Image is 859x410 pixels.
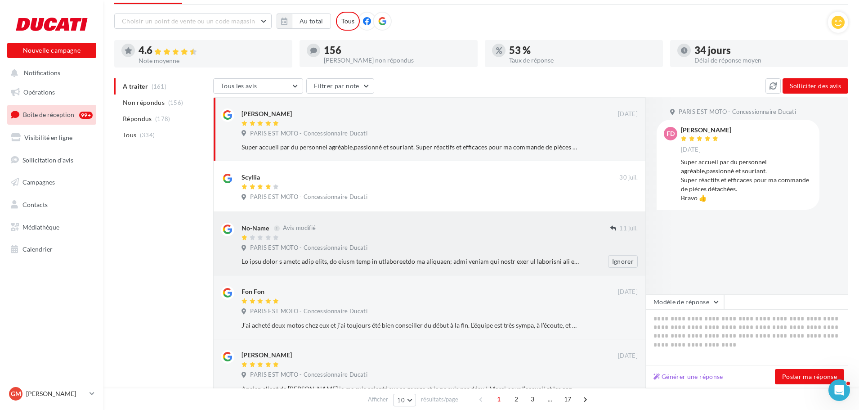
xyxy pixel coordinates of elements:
span: Tous [123,131,136,140]
span: 3 [525,392,540,406]
button: 10 [393,394,416,406]
button: Solliciter des avis [783,78,848,94]
span: (156) [168,99,183,106]
div: [PERSON_NAME] [242,351,292,360]
button: Poster ma réponse [775,369,844,384]
a: Médiathèque [5,218,98,237]
span: Choisir un point de vente ou un code magasin [122,17,255,25]
span: PARIS EST MOTO - Concessionnaire Ducati [679,108,796,116]
span: Répondus [123,114,152,123]
span: PARIS EST MOTO - Concessionnaire Ducati [250,244,367,252]
button: Modèle de réponse [646,294,724,310]
a: Contacts [5,195,98,214]
span: Avis modifié [283,225,316,232]
span: ... [543,392,557,406]
span: [DATE] [618,110,638,118]
div: Note moyenne [139,58,285,64]
div: [PERSON_NAME] non répondus [324,57,470,63]
a: Opérations [5,83,98,102]
span: [DATE] [618,288,638,296]
a: Boîte de réception99+ [5,105,98,124]
div: Super accueil par du personnel agréable,passionné et souriant. Super réactifs et efficaces pour m... [242,143,579,152]
div: Fon Fon [242,287,264,296]
span: résultats/page [421,395,458,404]
div: J’ai acheté deux motos chez eux et j’ai toujours été bien conseiller du début à la fin. L’équipe ... [242,321,579,330]
div: 34 jours [694,45,841,55]
span: (178) [155,115,170,122]
span: Boîte de réception [23,111,74,118]
iframe: Intercom live chat [828,379,850,401]
div: Taux de réponse [509,57,656,63]
span: [DATE] [681,146,701,154]
div: No-Name [242,224,269,233]
button: Nouvelle campagne [7,43,96,58]
a: Visibilité en ligne [5,128,98,147]
a: GM [PERSON_NAME] [7,385,96,402]
span: Notifications [24,69,60,77]
span: 10 [397,396,405,404]
button: Tous les avis [213,78,303,94]
span: 17 [560,392,575,406]
a: Sollicitation d'avis [5,151,98,170]
span: Tous les avis [221,82,257,90]
a: Campagnes [5,173,98,192]
span: Contacts [22,201,48,208]
p: [PERSON_NAME] [26,389,86,398]
button: Au total [292,14,331,29]
span: Visibilité en ligne [24,134,72,141]
button: Ignorer [608,255,638,268]
span: 30 juil. [619,174,638,182]
span: PARIS EST MOTO - Concessionnaire Ducati [250,130,367,138]
div: 4.6 [139,45,285,56]
span: Opérations [23,88,55,96]
span: (334) [140,131,155,139]
div: 99+ [79,112,93,119]
button: Choisir un point de vente ou un code magasin [114,14,272,29]
button: Au total [277,14,331,29]
span: Campagnes [22,178,55,186]
span: Médiathèque [22,223,59,231]
span: PARIS EST MOTO - Concessionnaire Ducati [250,193,367,201]
span: Sollicitation d'avis [22,156,73,163]
span: 11 juil. [619,225,638,233]
span: Calendrier [22,245,53,253]
button: Filtrer par note [306,78,374,94]
div: Tous [336,12,360,31]
span: [DATE] [618,352,638,360]
span: Afficher [368,395,388,404]
span: PARIS EST MOTO - Concessionnaire Ducati [250,371,367,379]
span: GM [11,389,21,398]
div: Super accueil par du personnel agréable,passionné et souriant. Super réactifs et efficaces pour m... [681,158,812,203]
button: Générer une réponse [650,371,727,382]
span: Fd [667,129,675,138]
div: Ancien client de [PERSON_NAME] je me suis orienté sur ce garage et je ne suis pas déçu ! Merci po... [242,384,579,393]
span: PARIS EST MOTO - Concessionnaire Ducati [250,307,367,315]
div: [PERSON_NAME] [242,109,292,118]
span: 2 [509,392,523,406]
div: Délai de réponse moyen [694,57,841,63]
div: [PERSON_NAME] [681,127,731,133]
div: Scyllia [242,173,260,182]
span: 1 [492,392,506,406]
div: 156 [324,45,470,55]
span: Non répondus [123,98,165,107]
div: 53 % [509,45,656,55]
div: Lo ipsu dolor s ametc adip elits, do eiusm temp in utlaboreetdo ma aliquaen; admi veniam qui nost... [242,257,579,266]
a: Calendrier [5,240,98,259]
